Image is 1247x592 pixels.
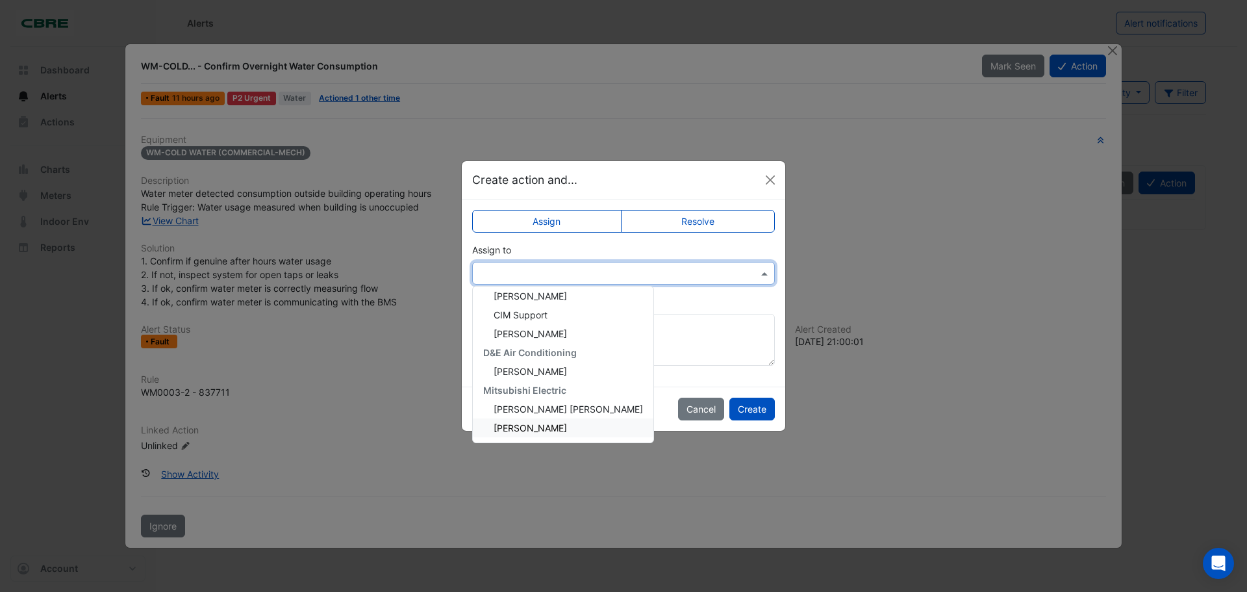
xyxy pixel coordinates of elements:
[473,287,653,443] div: Options List
[494,404,643,415] span: [PERSON_NAME] [PERSON_NAME]
[472,210,622,233] label: Assign
[494,309,548,320] span: CIM Support
[621,210,775,233] label: Resolve
[472,243,511,257] label: Assign to
[483,385,566,396] span: Mitsubishi Electric
[761,170,780,190] button: Close
[494,328,567,339] span: [PERSON_NAME]
[678,398,724,420] button: Cancel
[729,398,775,420] button: Create
[494,366,567,377] span: [PERSON_NAME]
[1203,548,1234,579] div: Open Intercom Messenger
[472,172,577,188] h5: Create action and...
[494,290,567,302] span: [PERSON_NAME]
[494,422,567,433] span: [PERSON_NAME]
[483,347,577,358] span: D&E Air Conditioning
